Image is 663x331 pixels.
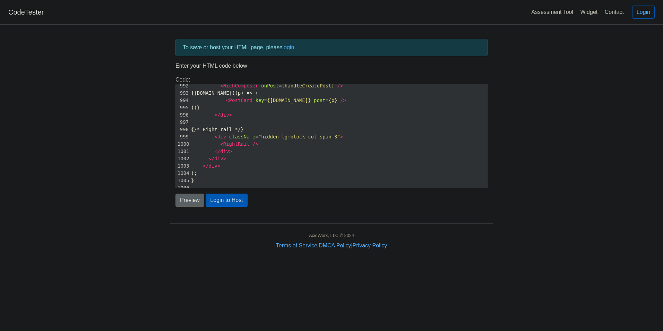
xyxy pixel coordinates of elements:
a: Login [632,6,655,19]
span: < [220,141,223,147]
div: Code: [170,76,493,188]
span: className [229,134,256,139]
span: "hidden lg:block col-span-3" [258,134,340,139]
span: div [209,163,217,169]
span: ))} [191,105,200,110]
span: /> [337,83,343,88]
span: {/* Right rail */} [191,127,244,132]
span: div [220,148,229,154]
a: DMCA Policy [319,243,351,248]
div: 992 [176,82,190,90]
div: 999 [176,133,190,141]
span: /> [252,141,258,147]
div: 1004 [176,170,190,177]
span: {handleCreatePost} [282,83,334,88]
div: 1000 [176,141,190,148]
span: div [220,112,229,118]
div: 1002 [176,155,190,162]
span: </ [214,148,220,154]
div: 994 [176,97,190,104]
span: </ [214,112,220,118]
div: | | [276,241,387,250]
div: To save or host your HTML page, please . [175,39,488,56]
span: {[DOMAIN_NAME]} [267,97,311,103]
span: {[DOMAIN_NAME]((p) => ( [191,90,258,96]
a: login [283,44,294,50]
span: > [223,156,226,161]
div: 1001 [176,148,190,155]
span: > [229,148,232,154]
span: key [255,97,264,103]
p: Enter your HTML code below [175,62,488,70]
a: Widget [577,6,600,18]
span: {p} [328,97,337,103]
span: < [226,97,229,103]
div: 1006 [176,184,190,192]
span: = = [191,97,346,103]
div: 1003 [176,162,190,170]
div: 998 [176,126,190,133]
span: /> [340,97,346,103]
span: post [314,97,326,103]
span: onPost [261,83,279,88]
div: AcidWorx, LLC © 2024 [309,232,354,239]
span: > [217,163,220,169]
span: > [340,134,343,139]
div: 997 [176,119,190,126]
span: </ [209,156,215,161]
a: Privacy Policy [353,243,387,248]
span: RightRail [223,141,250,147]
span: } [191,178,194,183]
span: ); [191,170,197,176]
span: < [214,134,217,139]
a: Assessment Tool [528,6,576,18]
a: CodeTester [8,8,44,16]
button: Login to Host [206,194,247,207]
span: RichComposer [223,83,258,88]
span: PostCard [229,97,252,103]
span: = [191,83,343,88]
span: > [229,112,232,118]
span: </ [203,163,209,169]
span: = [191,134,343,139]
a: Terms of Service [276,243,317,248]
span: div [217,134,226,139]
div: 1005 [176,177,190,184]
div: 996 [176,111,190,119]
a: Contact [602,6,627,18]
div: 993 [176,90,190,97]
span: < [220,83,223,88]
div: 995 [176,104,190,111]
button: Preview [175,194,204,207]
span: div [214,156,223,161]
